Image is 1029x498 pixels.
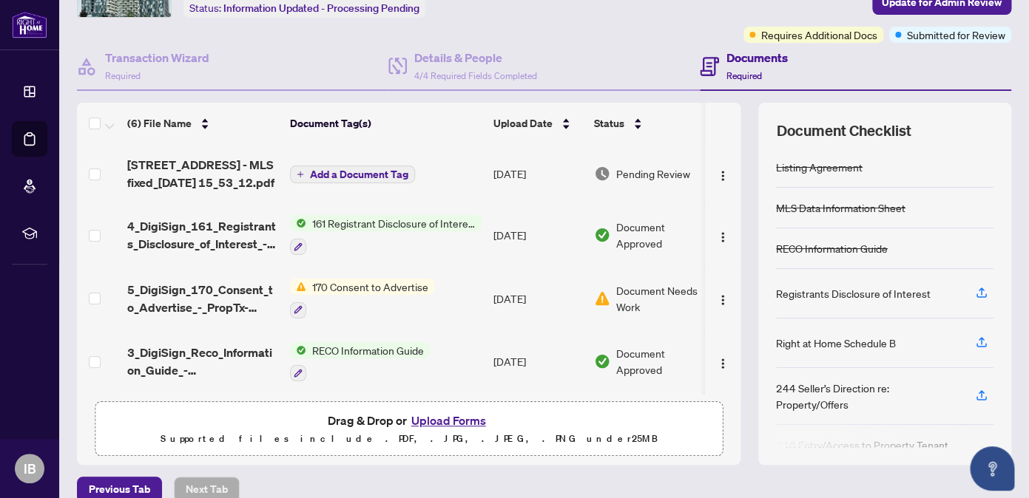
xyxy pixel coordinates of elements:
span: 170 Consent to Advertise [306,279,434,295]
td: [DATE] [487,144,588,203]
div: Right at Home Schedule B [776,335,896,351]
span: Pending Review [616,166,690,182]
div: MLS Data Information Sheet [776,199,905,216]
span: RECO Information Guide [306,342,430,358]
button: Status IconRECO Information Guide [290,342,430,382]
img: Document Status [594,227,610,243]
img: Logo [717,231,729,243]
th: Upload Date [487,103,588,144]
td: [DATE] [487,330,588,394]
button: Status Icon161 Registrant Disclosure of Interest - Disposition ofProperty [290,215,482,255]
div: Registrants Disclosure of Interest [776,285,931,301]
button: Logo [711,162,735,185]
span: plus [297,171,304,178]
span: 161 Registrant Disclosure of Interest - Disposition ofProperty [306,215,482,231]
span: Document Approved [616,219,708,251]
span: Required [105,70,141,81]
button: Logo [711,349,735,373]
span: Status [594,115,624,132]
img: Status Icon [290,279,306,295]
span: Submitted for Review [907,27,1005,43]
button: Upload Forms [407,411,490,430]
img: logo [12,11,47,38]
span: Information Updated - Processing Pending [223,1,419,15]
span: IB [24,458,36,479]
h4: Transaction Wizard [105,49,209,66]
img: Logo [717,170,729,182]
button: Open asap [970,446,1014,491]
span: Add a Document Tag [310,169,408,180]
h4: Documents [726,49,788,66]
img: Logo [717,358,729,369]
img: Logo [717,294,729,306]
div: Listing Agreement [776,159,863,175]
span: Document Needs Work [616,282,708,315]
span: 5_DigiSign_170_Consent_to_Advertise_-_PropTx-[PERSON_NAME].pdf [127,281,278,316]
th: (6) File Name [121,103,284,144]
span: (6) File Name [127,115,192,132]
span: [STREET_ADDRESS] - MLS fixed_[DATE] 15_53_12.pdf [127,156,278,191]
span: 4/4 Required Fields Completed [414,70,537,81]
img: Document Status [594,290,610,307]
button: Logo [711,287,735,310]
th: Status [588,103,714,144]
h4: Details & People [414,49,537,66]
span: Drag & Drop orUpload FormsSupported files include .PDF, .JPG, .JPEG, .PNG under25MB [95,402,722,457]
p: Supported files include .PDF, .JPG, .JPEG, .PNG under 25 MB [104,430,713,448]
img: Document Status [594,166,610,182]
td: [DATE] [487,393,588,457]
td: [DATE] [487,267,588,330]
div: 244 Seller’s Direction re: Property/Offers [776,380,958,412]
span: Requires Additional Docs [761,27,877,43]
span: Document Checklist [776,120,911,141]
span: Document Approved [616,345,708,378]
button: Add a Document Tag [290,166,415,183]
th: Document Tag(s) [284,103,487,144]
span: 3_DigiSign_Reco_Information_Guide_-_RECO_Forms.pdf [127,344,278,379]
button: Logo [711,223,735,247]
span: Upload Date [493,115,553,132]
img: Status Icon [290,342,306,358]
div: RECO Information Guide [776,240,888,256]
button: Status Icon170 Consent to Advertise [290,279,434,318]
img: Document Status [594,353,610,369]
td: [DATE] [487,203,588,267]
span: 4_DigiSign_161_Registrants_Disclosure_of_Interest_-_Disposition_of_Property_-_PropTx-[PERSON_NAME... [127,217,278,253]
button: Add a Document Tag [290,165,415,184]
img: Status Icon [290,215,306,231]
span: Drag & Drop or [328,411,490,430]
span: Required [726,70,762,81]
